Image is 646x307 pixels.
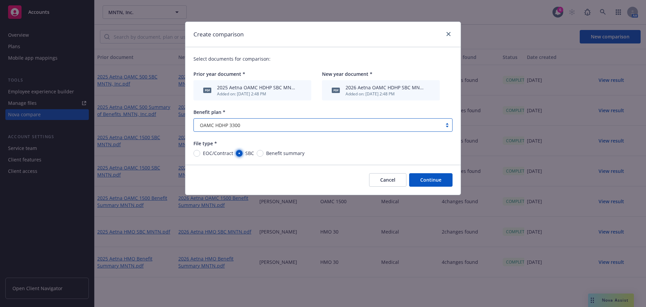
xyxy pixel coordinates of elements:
button: archive file [428,87,433,94]
button: Continue [409,173,453,187]
span: SBC [245,150,254,157]
div: Added on: [DATE] 2:48 PM [217,91,296,97]
span: pdf [332,88,340,93]
span: pdf [203,88,211,93]
span: OAMC HDHP 3300 [197,122,439,129]
p: Select documents for comparison: [193,55,453,62]
span: EOC/Contract [203,150,233,157]
span: New year document * [322,71,372,77]
a: close [444,30,453,38]
input: SBC [236,150,243,157]
span: Benefit summary [266,150,304,157]
span: Benefit plan * [193,109,225,115]
span: OAMC HDHP 3300 [200,122,240,129]
h1: Create comparison [193,30,244,39]
div: 2026 Aetna OAMC HDHP SBC MNTN.pdf [346,84,425,91]
span: File type * [193,140,217,147]
input: EOC/Contract [193,150,200,157]
div: Added on: [DATE] 2:48 PM [346,91,425,97]
span: Prior year document * [193,71,245,77]
div: 2025 Aetna OAMC HDHP SBC MNTN.pdf [217,84,296,91]
input: Benefit summary [257,150,263,157]
button: archive file [299,87,304,94]
button: Cancel [369,173,406,187]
